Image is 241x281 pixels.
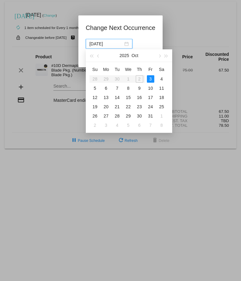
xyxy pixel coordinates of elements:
[147,94,154,101] div: 17
[91,85,99,92] div: 5
[136,103,143,110] div: 23
[158,94,165,101] div: 18
[158,122,165,129] div: 8
[136,112,143,120] div: 30
[145,121,156,130] td: 11/7/2025
[125,94,132,101] div: 15
[145,111,156,121] td: 10/31/2025
[89,111,101,121] td: 10/26/2025
[156,74,167,84] td: 10/4/2025
[112,102,123,111] td: 10/21/2025
[86,23,156,33] h1: Change Next Occurrence
[101,64,112,74] th: Mon
[89,64,101,74] th: Sun
[102,85,110,92] div: 6
[156,93,167,102] td: 10/18/2025
[95,49,102,62] button: Previous month (PageUp)
[89,84,101,93] td: 10/5/2025
[114,112,121,120] div: 28
[136,85,143,92] div: 9
[136,94,143,101] div: 16
[123,93,134,102] td: 10/15/2025
[89,102,101,111] td: 10/19/2025
[102,94,110,101] div: 13
[91,94,99,101] div: 12
[101,102,112,111] td: 10/20/2025
[158,112,165,120] div: 1
[102,112,110,120] div: 27
[112,121,123,130] td: 11/4/2025
[158,103,165,110] div: 25
[163,49,169,62] button: Next year (Control + right)
[147,103,154,110] div: 24
[88,49,95,62] button: Last year (Control + left)
[101,84,112,93] td: 10/6/2025
[147,122,154,129] div: 7
[114,103,121,110] div: 21
[101,121,112,130] td: 11/3/2025
[134,102,145,111] td: 10/23/2025
[89,93,101,102] td: 10/12/2025
[158,85,165,92] div: 11
[102,122,110,129] div: 3
[134,93,145,102] td: 10/16/2025
[147,85,154,92] div: 10
[91,112,99,120] div: 26
[145,74,156,84] td: 10/3/2025
[101,111,112,121] td: 10/27/2025
[125,103,132,110] div: 22
[156,121,167,130] td: 11/8/2025
[134,64,145,74] th: Thu
[123,64,134,74] th: Wed
[134,111,145,121] td: 10/30/2025
[119,49,129,62] button: 2025
[147,112,154,120] div: 31
[89,40,123,47] input: Select date
[114,122,121,129] div: 4
[156,102,167,111] td: 10/25/2025
[123,84,134,93] td: 10/8/2025
[125,112,132,120] div: 29
[112,84,123,93] td: 10/7/2025
[134,84,145,93] td: 10/9/2025
[136,122,143,129] div: 6
[131,49,138,62] button: Oct
[145,64,156,74] th: Fri
[147,75,154,83] div: 3
[134,121,145,130] td: 11/6/2025
[123,111,134,121] td: 10/29/2025
[89,121,101,130] td: 11/2/2025
[125,122,132,129] div: 5
[112,93,123,102] td: 10/14/2025
[123,121,134,130] td: 11/5/2025
[145,93,156,102] td: 10/17/2025
[156,49,163,62] button: Next month (PageDown)
[125,85,132,92] div: 8
[123,102,134,111] td: 10/22/2025
[156,111,167,121] td: 11/1/2025
[158,75,165,83] div: 4
[91,103,99,110] div: 19
[112,64,123,74] th: Tue
[145,84,156,93] td: 10/10/2025
[112,111,123,121] td: 10/28/2025
[102,103,110,110] div: 20
[145,102,156,111] td: 10/24/2025
[91,122,99,129] div: 2
[156,84,167,93] td: 10/11/2025
[114,85,121,92] div: 7
[114,94,121,101] div: 14
[156,64,167,74] th: Sat
[101,93,112,102] td: 10/13/2025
